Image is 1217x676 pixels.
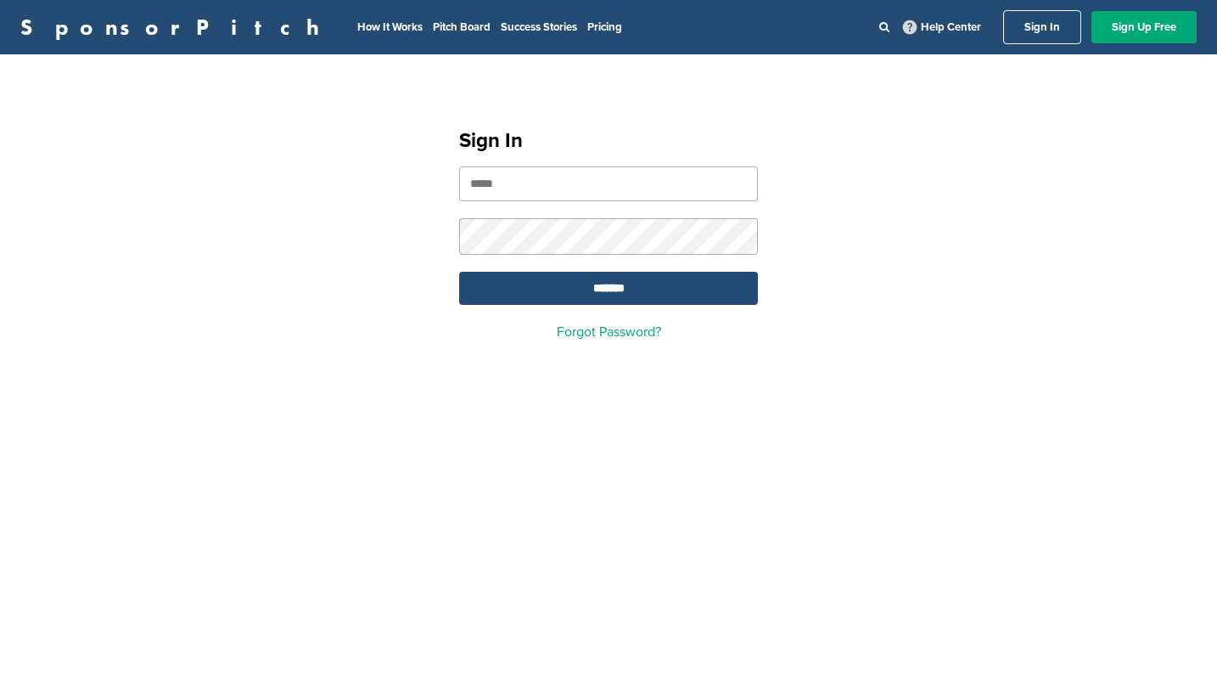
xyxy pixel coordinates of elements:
a: Pitch Board [433,20,491,34]
a: Forgot Password? [557,324,661,341]
a: Pricing [587,20,622,34]
h1: Sign In [459,126,758,156]
a: Sign Up Free [1091,11,1197,43]
a: Sign In [1003,10,1081,44]
a: SponsorPitch [20,16,330,38]
a: How It Works [357,20,423,34]
a: Success Stories [501,20,577,34]
a: Help Center [900,17,984,37]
